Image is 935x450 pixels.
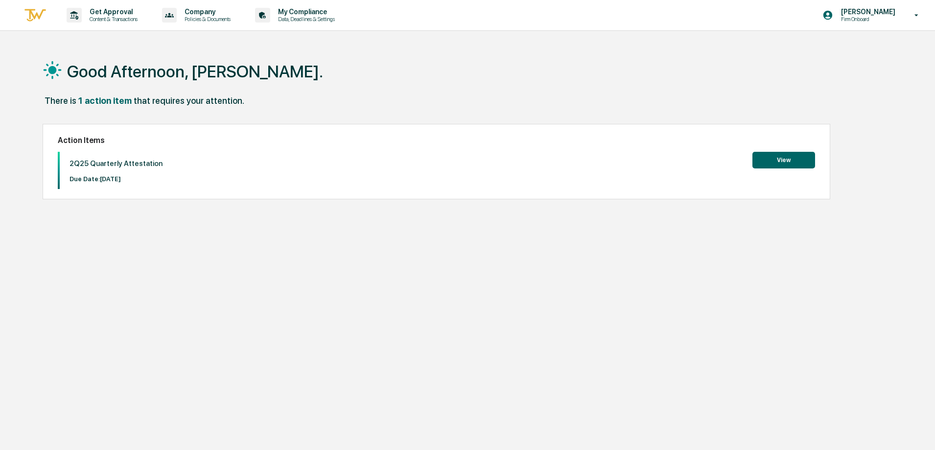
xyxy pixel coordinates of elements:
[134,95,244,106] div: that requires your attention.
[78,95,132,106] div: 1 action item
[58,136,815,145] h2: Action Items
[70,175,163,183] p: Due Date: [DATE]
[752,155,815,164] a: View
[270,8,340,16] p: My Compliance
[752,152,815,168] button: View
[23,7,47,24] img: logo
[177,8,235,16] p: Company
[833,16,900,23] p: Firm Onboard
[833,8,900,16] p: [PERSON_NAME]
[70,159,163,168] p: 2Q25 Quarterly Attestation
[67,62,323,81] h1: Good Afternoon, [PERSON_NAME].
[270,16,340,23] p: Data, Deadlines & Settings
[177,16,235,23] p: Policies & Documents
[45,95,76,106] div: There is
[82,8,142,16] p: Get Approval
[82,16,142,23] p: Content & Transactions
